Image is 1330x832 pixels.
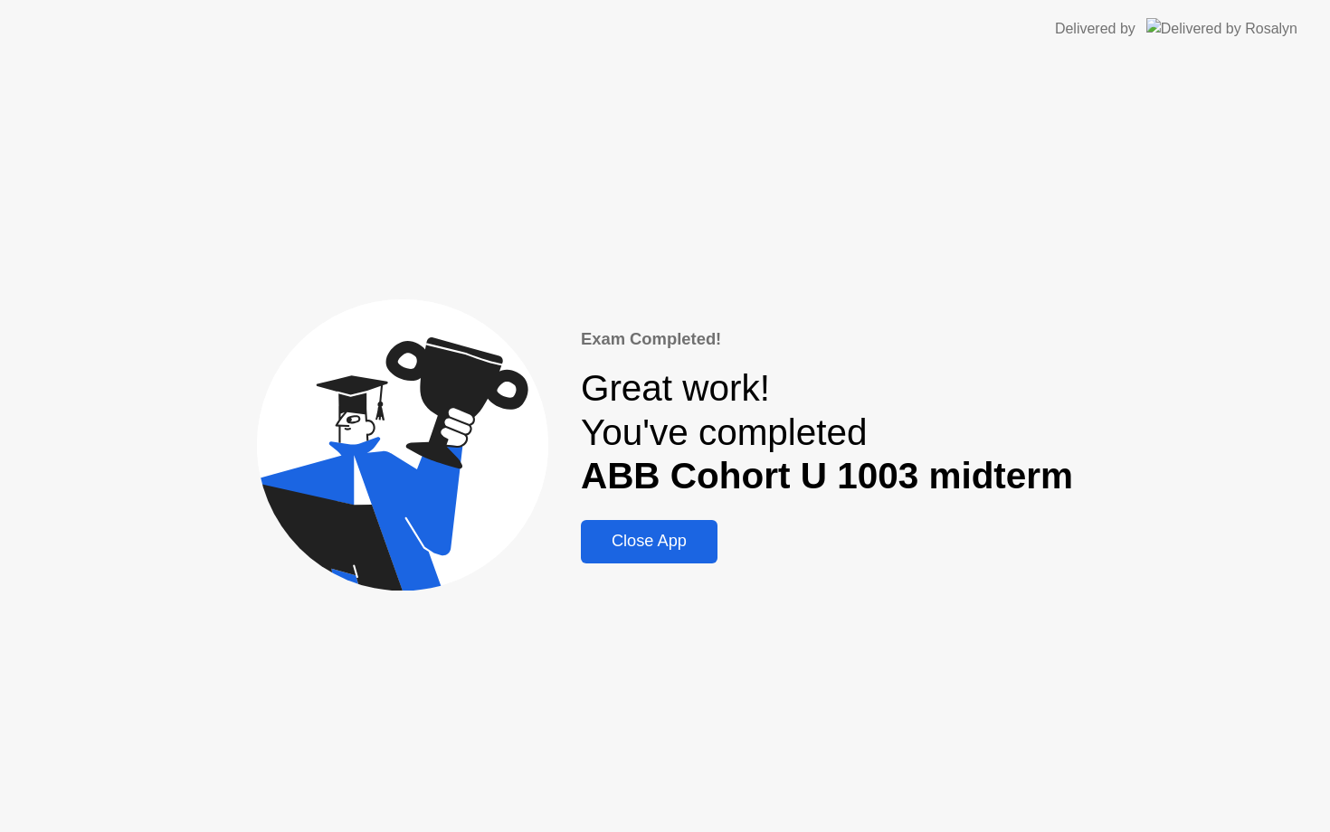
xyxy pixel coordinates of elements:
[586,532,712,551] div: Close App
[1146,18,1297,39] img: Delivered by Rosalyn
[581,326,1073,352] div: Exam Completed!
[581,366,1073,498] div: Great work! You've completed
[1055,18,1135,40] div: Delivered by
[581,520,717,563] button: Close App
[581,455,1073,496] b: ABB Cohort U 1003 midterm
